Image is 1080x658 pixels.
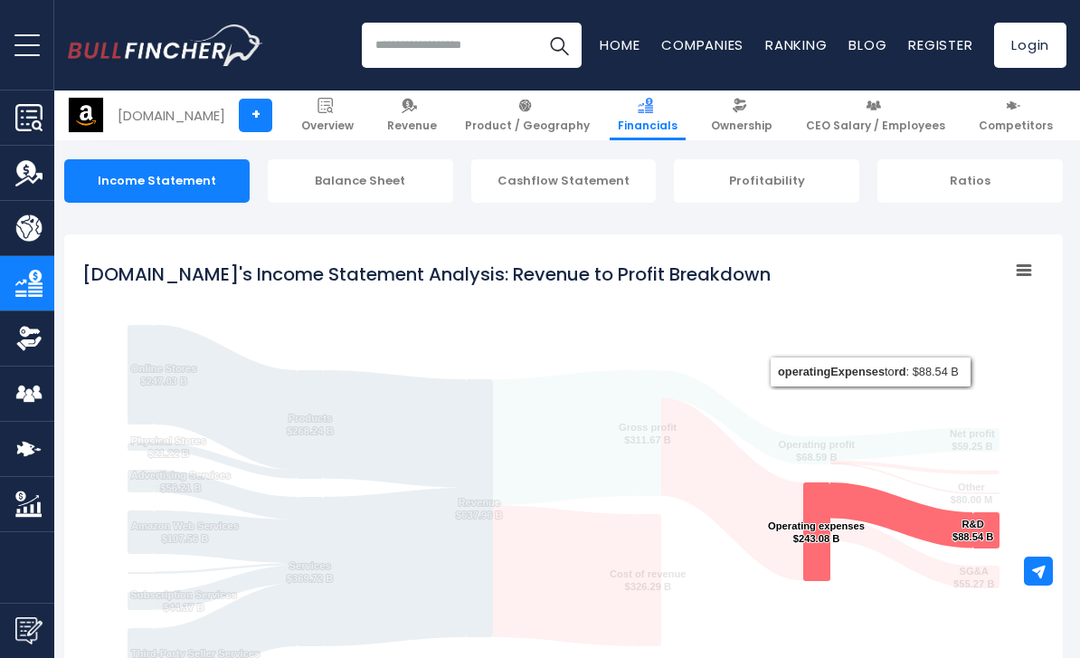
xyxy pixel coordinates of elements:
text: Operating expenses $243.08 B [768,520,865,544]
img: AMZN logo [69,98,103,132]
text: Operating profit $68.59 B [779,439,856,463]
a: Revenue [379,91,445,140]
text: Advertising Services $56.21 B [131,470,232,493]
a: Ownership [703,91,781,140]
button: Search [536,23,582,68]
text: Amazon Web Services $107.56 B [131,520,239,544]
div: [DOMAIN_NAME] [118,105,225,126]
text: Gross profit $311.67 B [619,422,677,445]
a: Login [994,23,1066,68]
span: Overview [301,119,354,133]
text: Products $268.24 B [287,413,334,436]
img: Ownership [15,325,43,352]
text: Physical Stores $21.22 B [131,435,206,459]
text: Other $80.00 M [951,482,993,505]
text: Net profit $59.25 B [950,428,995,452]
span: Revenue [387,119,437,133]
text: SG&A $55.27 B [953,566,994,589]
a: + [239,99,272,132]
a: Go to homepage [68,24,262,66]
span: CEO Salary / Employees [806,119,945,133]
tspan: [DOMAIN_NAME]'s Income Statement Analysis: Revenue to Profit Breakdown [82,262,771,287]
a: Home [600,35,639,54]
a: Overview [293,91,362,140]
a: Companies [661,35,744,54]
div: Income Statement [64,159,250,203]
a: Ranking [765,35,827,54]
a: Financials [610,91,686,140]
span: Competitors [979,119,1053,133]
div: Profitability [674,159,859,203]
text: Subscription Services $44.37 B [130,589,237,613]
text: Online Stores $247.03 B [131,363,197,386]
text: Cost of revenue $326.29 B [610,568,687,592]
text: Services $369.72 B [287,560,334,584]
div: Balance Sheet [268,159,453,203]
text: R&D $88.54 B [952,519,993,542]
span: Ownership [711,119,772,133]
span: Product / Geography [465,119,590,133]
a: Competitors [971,91,1061,140]
span: Financials [618,119,677,133]
a: Blog [848,35,886,54]
div: Ratios [877,159,1063,203]
text: Revenue $637.96 B [456,497,503,520]
a: Register [908,35,972,54]
a: CEO Salary / Employees [798,91,953,140]
div: Cashflow Statement [471,159,657,203]
img: Bullfincher logo [68,24,263,66]
a: Product / Geography [457,91,598,140]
